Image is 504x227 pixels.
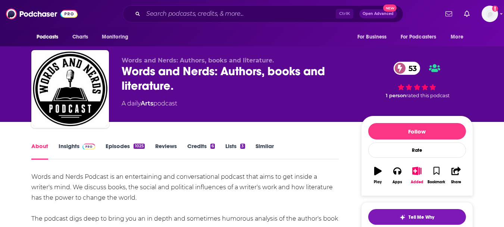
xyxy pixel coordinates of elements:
[68,30,93,44] a: Charts
[411,180,423,184] div: Added
[122,99,177,108] div: A daily podcast
[392,180,402,184] div: Apps
[446,162,466,189] button: Share
[394,62,420,75] a: 53
[225,142,245,160] a: Lists3
[336,9,353,19] span: Ctrl K
[482,6,498,22] button: Show profile menu
[400,214,406,220] img: tell me why sparkle
[368,209,466,225] button: tell me why sparkleTell Me Why
[359,9,397,18] button: Open AdvancedNew
[352,30,396,44] button: open menu
[210,144,215,149] div: 6
[33,52,107,126] img: Words and Nerds: Authors, books and literature.
[123,5,403,22] div: Search podcasts, credits, & more...
[363,12,394,16] span: Open Advanced
[451,32,463,42] span: More
[442,7,455,20] a: Show notifications dropdown
[141,100,153,107] a: Arts
[31,142,48,160] a: About
[59,142,96,160] a: InsightsPodchaser Pro
[492,6,498,12] svg: Add a profile image
[388,162,407,189] button: Apps
[383,4,397,12] span: New
[97,30,138,44] button: open menu
[408,214,434,220] span: Tell Me Why
[368,142,466,158] div: Rate
[102,32,128,42] span: Monitoring
[406,93,450,98] span: rated this podcast
[31,30,68,44] button: open menu
[368,162,388,189] button: Play
[361,57,473,103] div: 53 1 personrated this podcast
[357,32,387,42] span: For Business
[368,123,466,139] button: Follow
[82,144,96,150] img: Podchaser Pro
[482,6,498,22] img: User Profile
[37,32,59,42] span: Podcasts
[401,62,420,75] span: 53
[122,57,274,64] span: Words and Nerds: Authors, books and literature.
[72,32,88,42] span: Charts
[106,142,144,160] a: Episodes1025
[155,142,177,160] a: Reviews
[374,180,382,184] div: Play
[187,142,215,160] a: Credits6
[396,30,447,44] button: open menu
[427,162,446,189] button: Bookmark
[451,180,461,184] div: Share
[428,180,445,184] div: Bookmark
[445,30,473,44] button: open menu
[461,7,473,20] a: Show notifications dropdown
[482,6,498,22] span: Logged in as hconnor
[240,144,245,149] div: 3
[407,162,426,189] button: Added
[6,7,78,21] img: Podchaser - Follow, Share and Rate Podcasts
[134,144,144,149] div: 1025
[256,142,274,160] a: Similar
[386,93,406,98] span: 1 person
[401,32,436,42] span: For Podcasters
[143,8,336,20] input: Search podcasts, credits, & more...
